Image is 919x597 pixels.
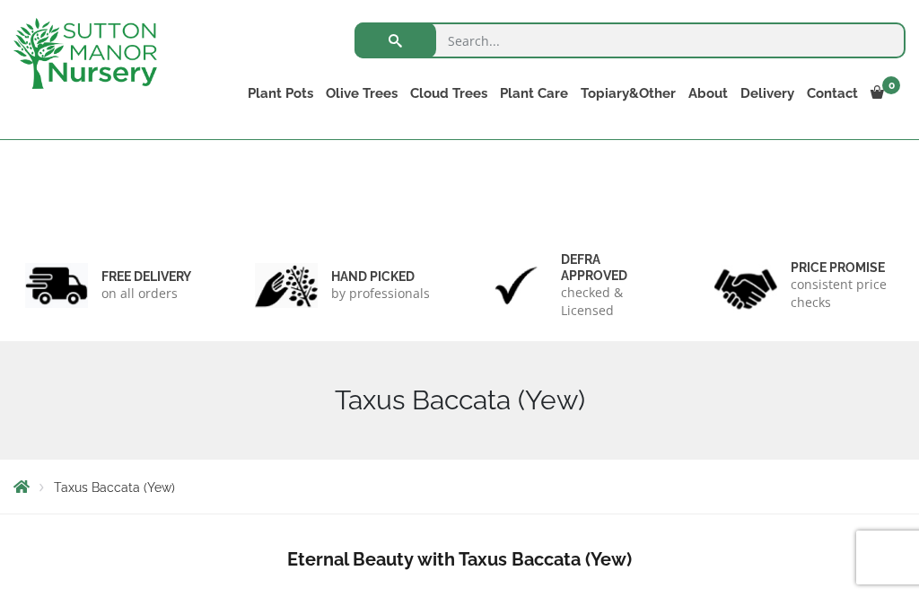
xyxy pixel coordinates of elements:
[882,76,900,94] span: 0
[485,263,547,309] img: 3.jpg
[354,22,906,58] input: Search...
[561,284,664,320] p: checked & Licensed
[25,263,88,309] img: 1.jpg
[101,285,191,303] p: on all orders
[319,81,404,106] a: Olive Trees
[864,81,906,106] a: 0
[494,81,574,106] a: Plant Care
[331,268,430,285] h6: hand picked
[714,258,777,312] img: 4.jpg
[241,81,319,106] a: Plant Pots
[13,18,157,89] img: logo
[791,259,894,276] h6: Price promise
[255,263,318,309] img: 2.jpg
[13,479,906,494] nav: Breadcrumbs
[682,81,734,106] a: About
[574,81,682,106] a: Topiary&Other
[54,480,175,495] span: Taxus Baccata (Yew)
[561,251,664,284] h6: Defra approved
[13,384,906,417] h1: Taxus Baccata (Yew)
[791,276,894,312] p: consistent price checks
[734,81,801,106] a: Delivery
[801,81,864,106] a: Contact
[404,81,494,106] a: Cloud Trees
[101,268,191,285] h6: FREE DELIVERY
[331,285,430,303] p: by professionals
[287,549,632,570] b: Eternal Beauty with Taxus Baccata (Yew)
